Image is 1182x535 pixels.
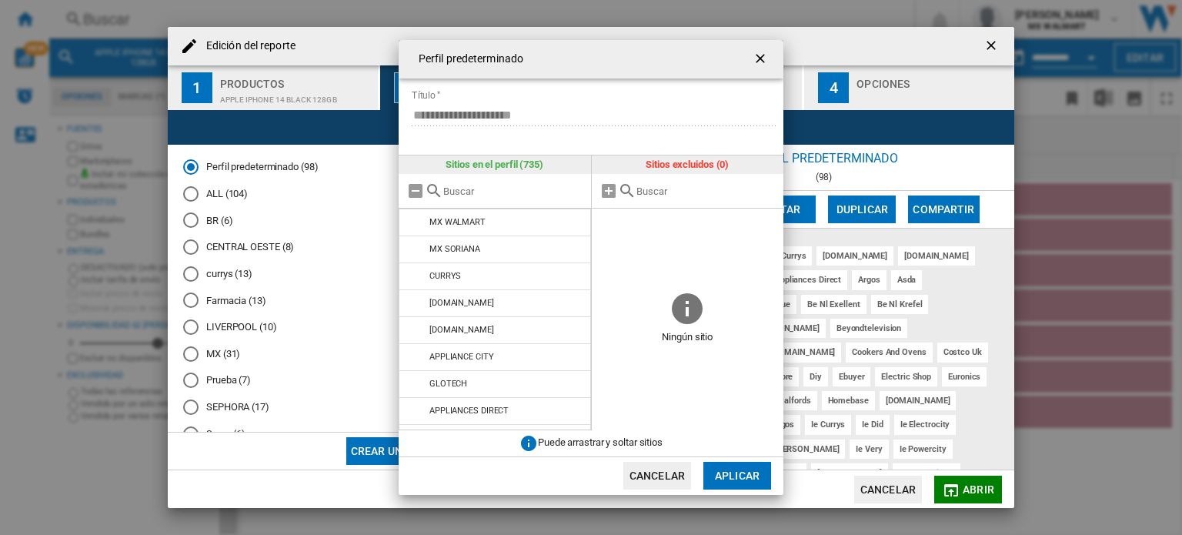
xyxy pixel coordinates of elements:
div: MX WALMART [429,217,486,227]
div: APPLIANCE CITY [429,352,494,362]
input: Buscar [443,186,583,197]
ng-md-icon: getI18NText('BUTTONS.CLOSE_DIALOG') [753,51,771,69]
div: [DOMAIN_NAME] [429,298,494,308]
input: Buscar [636,186,776,197]
span: Ningún sitio [592,326,784,349]
span: Puede arrastrar y soltar sitios [538,436,663,448]
button: Aplicar [703,462,771,490]
md-icon: Quitar todo [406,182,425,200]
div: MX SORIANA [429,244,480,254]
div: Sitios excluidos (0) [592,155,784,174]
div: Sitios en el perfil (735) [399,155,591,174]
div: APPLIANCES DIRECT [429,406,509,416]
div: GLOTECH [429,379,467,389]
h4: Perfil predeterminado [411,52,523,67]
button: getI18NText('BUTTONS.CLOSE_DIALOG') [746,44,777,75]
md-icon: Añadir todos [599,182,618,200]
button: Cancelar [623,462,691,490]
div: CURRYS [429,271,461,281]
div: [DOMAIN_NAME] [429,325,494,335]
